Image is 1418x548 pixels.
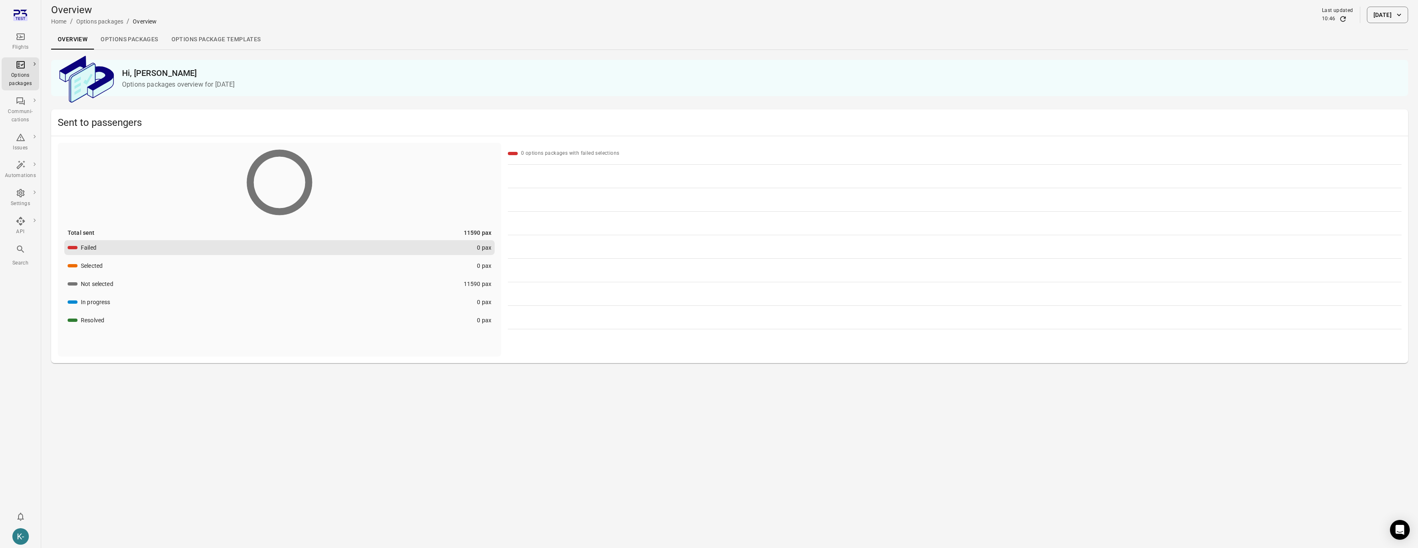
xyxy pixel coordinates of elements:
div: 10:46 [1322,15,1336,23]
div: K- [12,528,29,545]
div: Options packages [5,71,36,88]
div: Open Intercom Messenger [1390,520,1410,540]
div: Resolved [81,316,104,324]
h1: Overview [51,3,157,17]
div: Not selected [81,280,113,288]
button: Resolved0 pax [64,313,495,328]
nav: Breadcrumbs [51,17,157,26]
div: Overview [133,17,157,26]
div: 0 options packages with failed selections [521,149,619,158]
div: Automations [5,172,36,180]
button: Selected0 pax [64,258,495,273]
a: Issues [2,130,39,155]
div: 0 pax [477,316,491,324]
h2: Hi, [PERSON_NAME] [122,66,1402,80]
a: Flights [2,29,39,54]
button: Search [2,242,39,269]
div: Failed [81,243,96,252]
div: 0 pax [477,298,491,306]
a: API [2,214,39,239]
div: Last updated [1322,7,1353,15]
a: Settings [2,186,39,210]
button: Failed0 pax [64,240,495,255]
li: / [127,17,129,26]
button: Notifications [12,508,29,525]
a: Overview [51,30,94,50]
a: Options packages [94,30,164,50]
a: Communi-cations [2,94,39,127]
button: Refresh data [1339,15,1347,23]
button: [DATE] [1367,7,1408,23]
a: Options package Templates [165,30,268,50]
li: / [70,17,73,26]
a: Home [51,18,67,25]
div: 0 pax [477,243,491,252]
div: Selected [81,262,103,270]
div: In progress [81,298,110,306]
div: Flights [5,43,36,52]
div: API [5,228,36,236]
div: Total sent [68,229,95,237]
div: 0 pax [477,262,491,270]
button: Kristinn - avilabs [9,525,32,548]
button: Not selected11590 pax [64,276,495,291]
div: Settings [5,200,36,208]
div: Local navigation [51,30,1408,50]
div: Communi-cations [5,108,36,124]
div: 11590 pax [464,280,491,288]
a: Options packages [76,18,123,25]
div: Issues [5,144,36,152]
a: Automations [2,158,39,182]
div: 11590 pax [464,229,491,237]
button: In progress0 pax [64,295,495,309]
a: Options packages [2,57,39,90]
div: Search [5,259,36,267]
h2: Sent to passengers [58,116,1402,129]
p: Options packages overview for [DATE] [122,80,1402,90]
